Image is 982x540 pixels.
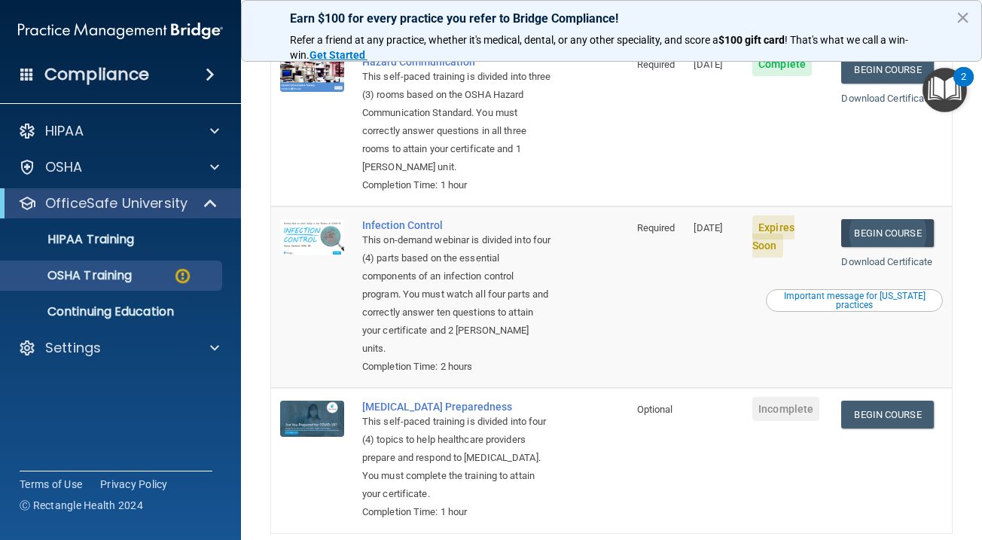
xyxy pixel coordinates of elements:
a: Begin Course [841,401,933,429]
span: [DATE] [694,222,722,233]
a: Terms of Use [20,477,82,492]
a: Begin Course [841,56,933,84]
span: ! That's what we call a win-win. [290,34,908,61]
button: Read this if you are a dental practitioner in the state of CA [766,289,943,312]
a: Infection Control [362,219,553,231]
a: Download Certificate [841,93,932,104]
a: OSHA [18,158,219,176]
a: Download Certificate [841,256,932,267]
img: PMB logo [18,16,223,46]
span: Refer a friend at any practice, whether it's medical, dental, or any other speciality, and score a [290,34,718,46]
strong: Get Started [310,49,365,61]
div: This self-paced training is divided into four (4) topics to help healthcare providers prepare and... [362,413,553,503]
a: Privacy Policy [100,477,168,492]
div: Completion Time: 2 hours [362,358,553,376]
div: This self-paced training is divided into three (3) rooms based on the OSHA Hazard Communication S... [362,68,553,176]
p: HIPAA [45,122,84,140]
p: Continuing Education [10,304,215,319]
p: OSHA [45,158,83,176]
span: Complete [752,52,812,76]
span: Required [637,59,676,70]
a: [MEDICAL_DATA] Preparedness [362,401,553,413]
img: warning-circle.0cc9ac19.png [173,267,192,285]
button: Open Resource Center, 2 new notifications [923,68,967,112]
p: OSHA Training [10,268,132,283]
p: HIPAA Training [10,232,134,247]
span: [DATE] [694,59,722,70]
div: 2 [961,77,966,96]
h4: Compliance [44,64,149,85]
a: Get Started [310,49,367,61]
div: Completion Time: 1 hour [362,176,553,194]
button: Close [956,5,970,29]
span: Expires Soon [752,215,794,258]
div: This on-demand webinar is divided into four (4) parts based on the essential components of an inf... [362,231,553,358]
strong: $100 gift card [718,34,785,46]
p: OfficeSafe University [45,194,188,212]
div: Completion Time: 1 hour [362,503,553,521]
a: OfficeSafe University [18,194,218,212]
p: Earn $100 for every practice you refer to Bridge Compliance! [290,11,933,26]
span: Incomplete [752,397,819,421]
span: Optional [637,404,673,415]
a: Settings [18,339,219,357]
span: Ⓒ Rectangle Health 2024 [20,498,143,513]
p: Settings [45,339,101,357]
a: Begin Course [841,219,933,247]
a: HIPAA [18,122,219,140]
span: Required [637,222,676,233]
div: Important message for [US_STATE] practices [768,291,941,310]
